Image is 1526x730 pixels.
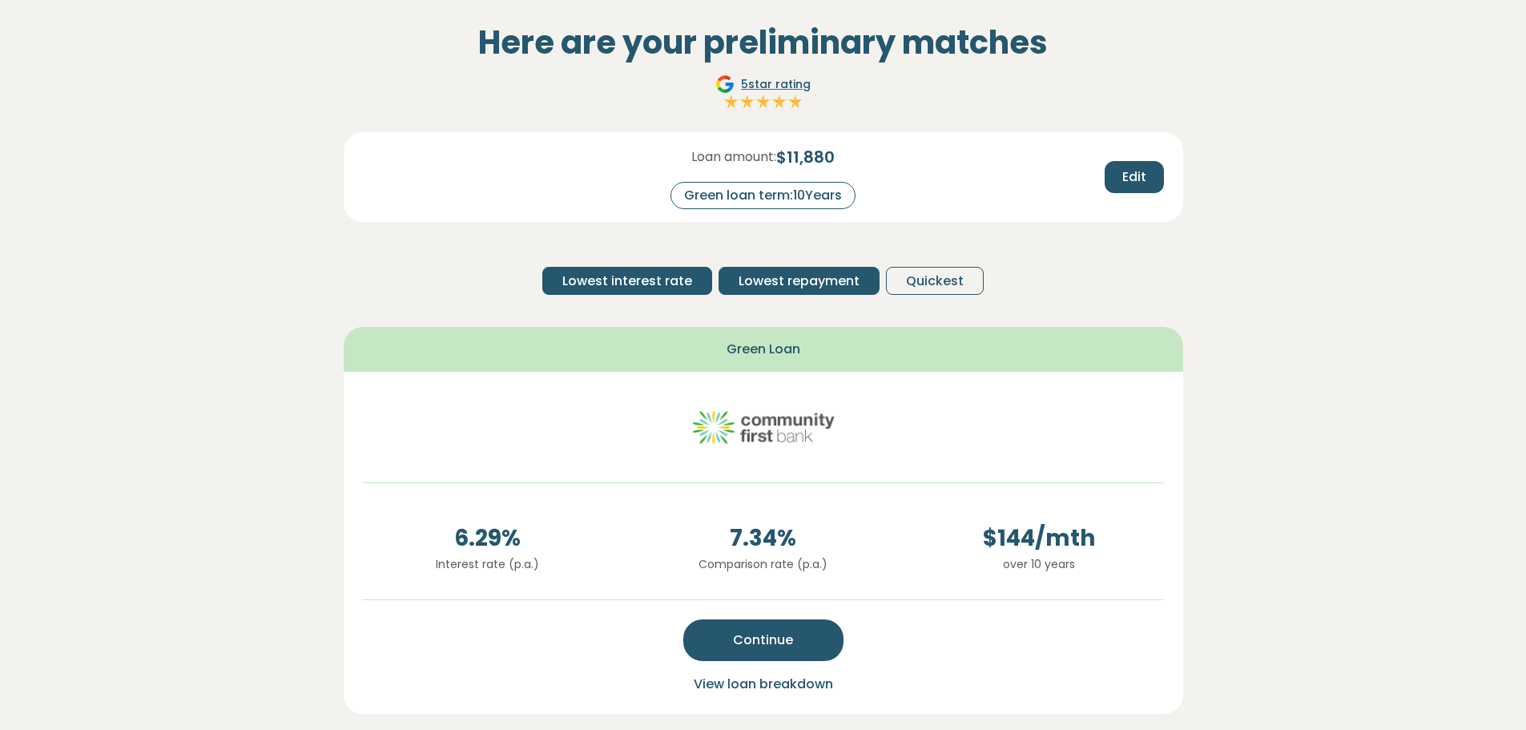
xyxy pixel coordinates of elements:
span: 6.29 % [363,522,613,555]
img: Full star [787,94,803,110]
a: Google5star ratingFull starFull starFull starFull starFull star [713,75,813,113]
div: Green loan term: 10 Years [670,182,856,209]
span: Loan amount: [691,147,776,167]
img: Full star [739,94,755,110]
span: Lowest repayment [739,272,860,291]
span: 7.34 % [638,522,888,555]
button: Lowest repayment [719,267,880,295]
p: Comparison rate (p.a.) [638,555,888,573]
img: Full star [755,94,771,110]
p: over 10 years [914,555,1164,573]
span: Green Loan [727,340,800,359]
span: $ 11,880 [776,145,835,169]
span: 5 star rating [741,76,811,93]
span: Lowest interest rate [562,272,692,291]
img: community-first logo [691,391,835,463]
button: View loan breakdown [689,674,838,695]
img: Full star [771,94,787,110]
button: Continue [683,619,844,661]
span: Edit [1122,167,1146,187]
h2: Here are your preliminary matches [344,23,1183,62]
img: Full star [723,94,739,110]
span: Quickest [906,272,964,291]
span: $ 144 /mth [914,522,1164,555]
p: Interest rate (p.a.) [363,555,613,573]
button: Edit [1105,161,1164,193]
button: Quickest [886,267,984,295]
img: Google [715,75,735,94]
button: Lowest interest rate [542,267,712,295]
span: Continue [733,631,793,650]
span: View loan breakdown [694,675,833,693]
